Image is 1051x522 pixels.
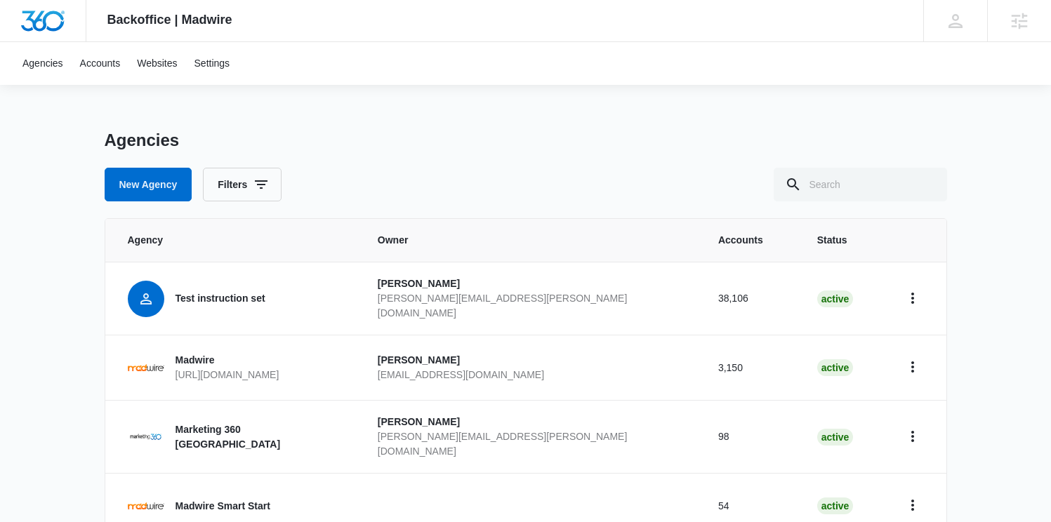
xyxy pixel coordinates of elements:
a: Madwire[URL][DOMAIN_NAME] [128,349,344,386]
a: Agencies [14,42,72,85]
a: New Agency [105,168,192,201]
h1: Agencies [105,130,180,151]
td: 3,150 [701,335,800,400]
p: [PERSON_NAME] [378,415,685,429]
span: Status [817,233,847,248]
p: [PERSON_NAME][EMAIL_ADDRESS][PERSON_NAME][DOMAIN_NAME] [378,291,685,321]
a: Test instruction set [128,281,344,317]
div: active [817,429,854,446]
div: active [817,497,854,514]
span: Backoffice | Madwire [107,13,232,27]
p: Madwire [176,353,279,368]
button: Home [901,494,924,516]
span: Owner [378,233,685,248]
button: Home [901,356,924,378]
p: Test instruction set [176,291,265,306]
a: Accounts [72,42,129,85]
span: Agency [128,233,324,248]
p: [EMAIL_ADDRESS][DOMAIN_NAME] [378,368,685,382]
p: Madwire Smart Start [176,499,270,514]
button: Home [901,287,924,309]
a: Websites [128,42,185,85]
input: Search [774,168,947,201]
div: active [817,290,854,307]
div: active [817,359,854,376]
span: Accounts [718,233,763,248]
p: [URL][DOMAIN_NAME] [176,368,279,382]
p: [PERSON_NAME][EMAIL_ADDRESS][PERSON_NAME][DOMAIN_NAME] [378,429,685,459]
button: Filters [203,168,282,201]
button: Home [901,425,924,448]
a: Marketing 360 [GEOGRAPHIC_DATA] [128,419,344,455]
p: [PERSON_NAME] [378,353,685,368]
td: 98 [701,400,800,473]
td: 38,106 [701,262,800,335]
p: Marketing 360 [GEOGRAPHIC_DATA] [176,422,344,452]
p: [PERSON_NAME] [378,276,685,291]
a: Settings [186,42,239,85]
